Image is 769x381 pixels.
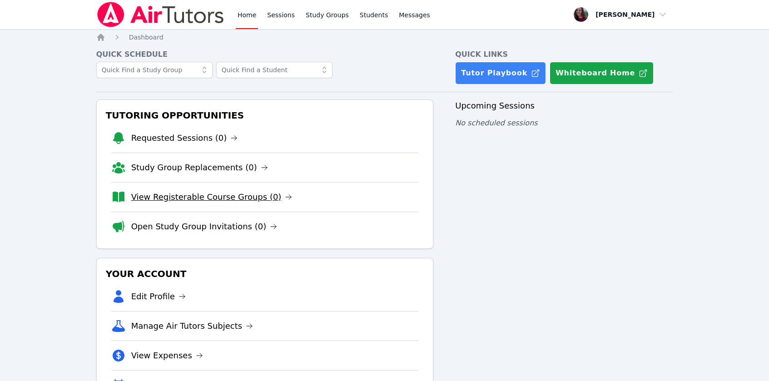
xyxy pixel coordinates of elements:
[216,62,332,78] input: Quick Find a Student
[550,62,654,84] button: Whiteboard Home
[96,49,434,60] h4: Quick Schedule
[104,266,426,282] h3: Your Account
[129,33,164,42] a: Dashboard
[131,191,293,203] a: View Registerable Course Groups (0)
[131,290,186,303] a: Edit Profile
[455,99,673,112] h3: Upcoming Sessions
[399,10,430,20] span: Messages
[104,107,426,124] h3: Tutoring Opportunities
[455,119,537,127] span: No scheduled sessions
[131,349,203,362] a: View Expenses
[455,49,673,60] h4: Quick Links
[131,161,268,174] a: Study Group Replacements (0)
[131,320,253,332] a: Manage Air Tutors Subjects
[129,34,164,41] span: Dashboard
[96,62,213,78] input: Quick Find a Study Group
[131,132,238,144] a: Requested Sessions (0)
[131,220,278,233] a: Open Study Group Invitations (0)
[96,2,225,27] img: Air Tutors
[455,62,546,84] a: Tutor Playbook
[96,33,673,42] nav: Breadcrumb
